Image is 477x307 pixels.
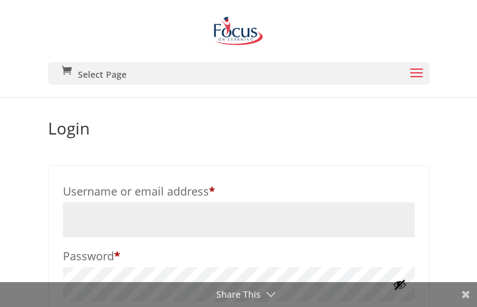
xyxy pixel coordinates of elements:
[48,120,430,143] h2: Login
[78,70,127,79] span: Select Page
[63,245,415,267] label: Password
[211,12,266,50] img: Focus on Learning
[63,180,415,202] label: Username or email address
[393,278,407,291] button: Show password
